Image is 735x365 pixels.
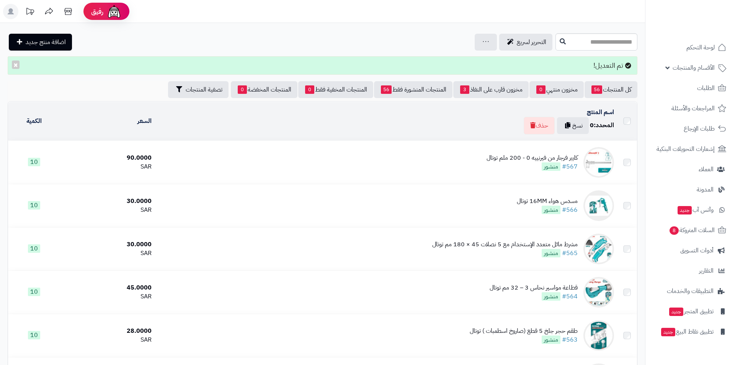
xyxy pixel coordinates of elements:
div: SAR [63,292,151,301]
span: منشور [542,292,560,301]
span: العملاء [699,164,714,175]
a: الطلبات [650,79,730,97]
div: 28.0000 [63,327,151,336]
div: ﻛﻠﻳﺑﺭ فرجار من فيرنييه 0 - 200 ملم توتال [487,154,578,162]
span: 56 [381,85,392,94]
span: وآتس آب [677,205,714,215]
span: منشور [542,336,560,344]
a: المدونة [650,180,730,199]
a: تحديثات المنصة [20,4,39,21]
div: 90.0000 [63,154,151,162]
span: تصفية المنتجات [186,85,222,94]
span: الطلبات [697,83,715,93]
div: 30.0000 [63,197,151,206]
img: ﻛﻠﻳﺑﺭ فرجار من فيرنييه 0 - 200 ملم توتال [583,147,614,178]
a: #566 [562,205,578,214]
span: السلات المتروكة [669,225,715,236]
span: 3 [460,85,469,94]
a: مخزون منتهي0 [529,81,584,98]
div: ﻗﻁﺎﻋﺔ مواسير نحاس 3 – 32 مم توتال [490,283,578,292]
span: الأقسام والمنتجات [673,62,715,73]
a: #565 [562,249,578,258]
a: مخزون قارب على النفاذ3 [453,81,529,98]
div: طقم حجر ﺟﻠﺦ 5 قطع (صاروخ اسطمبات ) توتال [470,327,578,336]
span: التقارير [699,265,714,276]
img: مشرط مائل متعدد الإستخدام مع 5 نصلات 45 × 180 مم توتال [583,234,614,264]
a: السلات المتروكة8 [650,221,730,239]
img: ai-face.png [106,4,122,19]
span: جديد [669,308,683,316]
a: المنتجات المخفية فقط0 [298,81,373,98]
button: نسخ [557,117,589,134]
span: 10 [28,158,40,166]
a: إشعارات التحويلات البنكية [650,140,730,158]
a: المنتجات المخفضة0 [231,81,297,98]
span: جديد [661,328,675,336]
div: SAR [63,206,151,214]
a: وآتس آبجديد [650,201,730,219]
div: SAR [63,162,151,171]
span: إشعارات التحويلات البنكية [657,144,715,154]
div: 30.0000 [63,240,151,249]
a: التقارير [650,262,730,280]
span: تطبيق المتجر [668,306,714,317]
div: تم التعديل! [8,56,637,75]
img: ﻗﻁﺎﻋﺔ مواسير نحاس 3 – 32 مم توتال [583,277,614,308]
a: #567 [562,162,578,171]
a: المراجعات والأسئلة [650,99,730,118]
span: اضافة منتج جديد [26,38,66,47]
div: المحدد: [590,121,614,130]
button: × [12,61,20,69]
a: #563 [562,335,578,344]
span: منشور [542,249,560,257]
a: لوحة التحكم [650,38,730,57]
img: ﻣﺳﺩﺱ ﻫﻭﺍء 16MM توتال [583,190,614,221]
div: ﻣﺳﺩﺱ ﻫﻭﺍء 16MM توتال [517,197,578,206]
a: اسم المنتج [587,108,614,117]
span: التحرير لسريع [517,38,546,47]
a: التطبيقات والخدمات [650,282,730,300]
a: الكمية [26,116,42,126]
button: تصفية المنتجات [168,81,229,98]
button: حذف [524,117,555,134]
span: جديد [678,206,692,214]
span: المدونة [697,184,714,195]
span: المراجعات والأسئلة [671,103,715,114]
span: 56 [591,85,602,94]
div: 45.0000 [63,283,151,292]
span: التطبيقات والخدمات [667,286,714,296]
a: تطبيق نقاط البيعجديد [650,322,730,341]
img: طقم حجر ﺟﻠﺦ 5 قطع (صاروخ اسطمبات ) توتال [583,320,614,351]
span: منشور [542,206,560,214]
span: تطبيق نقاط البيع [660,326,714,337]
span: 10 [28,288,40,296]
a: طلبات الإرجاع [650,119,730,138]
span: 10 [28,331,40,339]
a: أدوات التسويق [650,241,730,260]
a: العملاء [650,160,730,178]
span: 0 [238,85,247,94]
span: 10 [28,201,40,210]
div: SAR [63,336,151,344]
div: SAR [63,249,151,258]
a: المنتجات المنشورة فقط56 [374,81,452,98]
a: تطبيق المتجرجديد [650,302,730,321]
span: 8 [670,226,679,235]
a: السعر [137,116,152,126]
span: لوحة التحكم [686,42,715,53]
a: التحرير لسريع [499,34,552,51]
div: مشرط مائل متعدد الإستخدام مع 5 نصلات 45 × 180 مم توتال [432,240,578,249]
span: 0 [305,85,314,94]
span: 0 [590,121,594,130]
a: اضافة منتج جديد [9,34,72,51]
span: 10 [28,244,40,253]
span: منشور [542,162,560,171]
span: طلبات الإرجاع [684,123,715,134]
span: رفيق [91,7,103,16]
span: 0 [536,85,546,94]
a: #564 [562,292,578,301]
span: أدوات التسويق [680,245,714,256]
a: كل المنتجات56 [585,81,637,98]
